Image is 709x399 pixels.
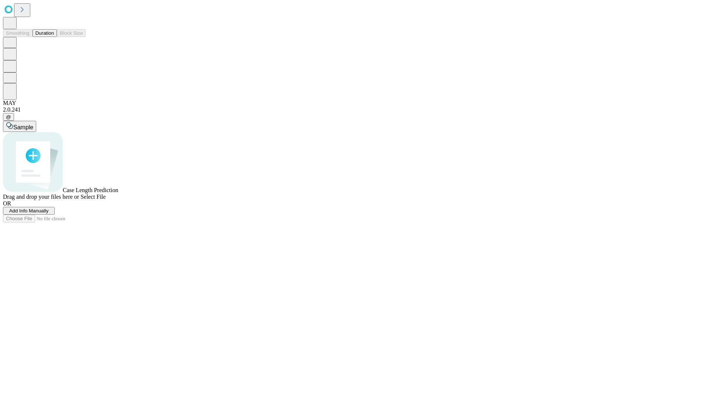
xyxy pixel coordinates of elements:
[3,100,706,106] div: MAY
[3,121,36,132] button: Sample
[3,106,706,113] div: 2.0.241
[32,29,57,37] button: Duration
[3,113,14,121] button: @
[3,29,32,37] button: Smoothing
[57,29,86,37] button: Block Size
[6,114,11,120] span: @
[3,207,55,215] button: Add Info Manually
[13,124,33,130] span: Sample
[3,200,11,207] span: OR
[63,187,118,193] span: Case Length Prediction
[3,194,79,200] span: Drag and drop your files here or
[81,194,106,200] span: Select File
[9,208,49,214] span: Add Info Manually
